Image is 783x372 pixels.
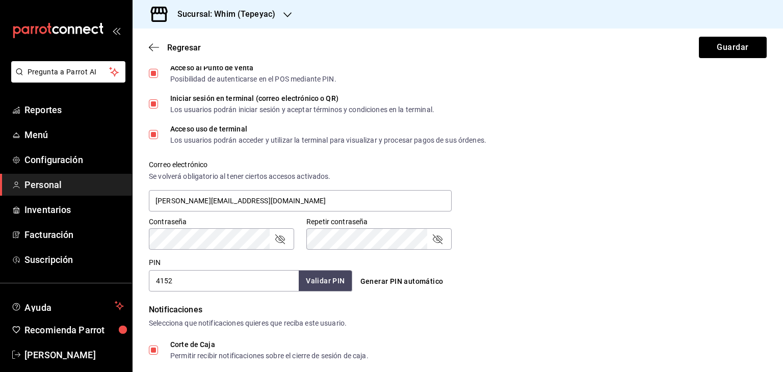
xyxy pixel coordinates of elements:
[170,64,336,71] div: Acceso al Punto de venta
[149,171,452,182] div: Se volverá obligatorio al tener ciertos accesos activados.
[170,95,434,102] div: Iniciar sesión en terminal (correo electrónico o QR)
[170,352,369,359] div: Permitir recibir notificaciones sobre el cierre de sesión de caja.
[24,253,124,267] span: Suscripción
[24,348,124,362] span: [PERSON_NAME]
[356,272,448,291] button: Generar PIN automático
[169,8,275,20] h3: Sucursal: Whim (Tepeyac)
[170,106,434,113] div: Los usuarios podrán iniciar sesión y aceptar términos y condiciones en la terminal.
[167,43,201,52] span: Regresar
[11,61,125,83] button: Pregunta a Parrot AI
[699,37,767,58] button: Guardar
[24,103,124,117] span: Reportes
[149,318,767,329] div: Selecciona que notificaciones quieres que reciba este usuario.
[28,67,110,77] span: Pregunta a Parrot AI
[170,137,486,144] div: Los usuarios podrán acceder y utilizar la terminal para visualizar y procesar pagos de sus órdenes.
[24,323,124,337] span: Recomienda Parrot
[24,228,124,242] span: Facturación
[149,43,201,52] button: Regresar
[170,341,369,348] div: Corte de Caja
[170,75,336,83] div: Posibilidad de autenticarse en el POS mediante PIN.
[24,128,124,142] span: Menú
[149,270,299,291] input: 3 a 6 dígitos
[299,271,352,291] button: Validar PIN
[170,125,486,132] div: Acceso uso de terminal
[24,203,124,217] span: Inventarios
[274,233,286,245] button: passwordField
[306,218,452,225] label: Repetir contraseña
[112,26,120,35] button: open_drawer_menu
[24,178,124,192] span: Personal
[149,304,767,316] div: Notificaciones
[149,218,294,225] label: Contraseña
[149,259,161,266] label: PIN
[24,153,124,167] span: Configuración
[24,300,111,312] span: Ayuda
[7,74,125,85] a: Pregunta a Parrot AI
[149,161,452,168] label: Correo electrónico
[431,233,443,245] button: passwordField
